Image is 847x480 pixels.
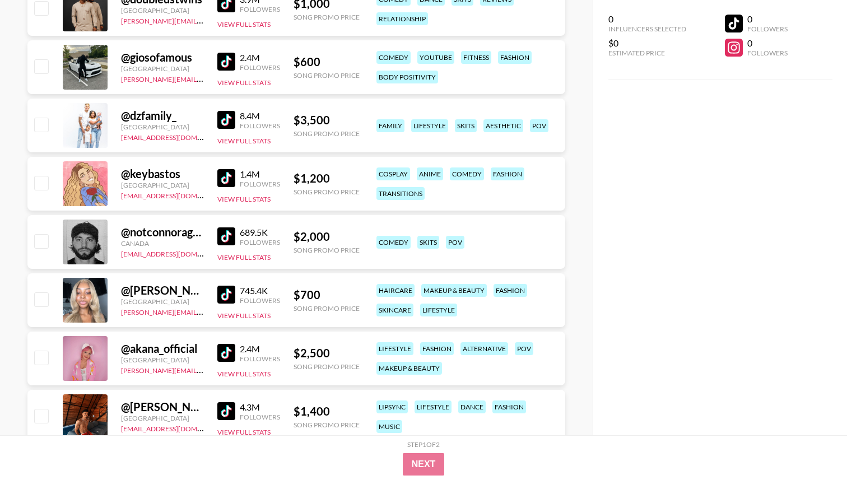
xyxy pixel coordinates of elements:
[483,119,523,132] div: aesthetic
[121,64,204,73] div: [GEOGRAPHIC_DATA]
[121,414,204,422] div: [GEOGRAPHIC_DATA]
[376,420,402,433] div: music
[420,304,457,316] div: lifestyle
[217,402,235,420] img: TikTok
[608,49,686,57] div: Estimated Price
[421,284,487,297] div: makeup & beauty
[376,187,425,200] div: transitions
[121,181,204,189] div: [GEOGRAPHIC_DATA]
[121,306,287,316] a: [PERSON_NAME][EMAIL_ADDRESS][DOMAIN_NAME]
[498,51,532,64] div: fashion
[121,400,204,414] div: @ [PERSON_NAME].elaraby01
[608,13,686,25] div: 0
[376,12,428,25] div: relationship
[240,402,280,413] div: 4.3M
[121,225,204,239] div: @ notconnoragain
[240,296,280,305] div: Followers
[376,71,438,83] div: body positivity
[515,342,533,355] div: pov
[407,440,440,449] div: Step 1 of 2
[217,286,235,304] img: TikTok
[294,55,360,69] div: $ 600
[294,71,360,80] div: Song Promo Price
[121,422,234,433] a: [EMAIL_ADDRESS][DOMAIN_NAME]
[376,342,413,355] div: lifestyle
[376,284,415,297] div: haircare
[294,404,360,418] div: $ 1,400
[294,246,360,254] div: Song Promo Price
[217,78,271,87] button: View Full Stats
[294,304,360,313] div: Song Promo Price
[417,51,454,64] div: youtube
[240,169,280,180] div: 1.4M
[376,362,442,375] div: makeup & beauty
[294,129,360,138] div: Song Promo Price
[417,167,443,180] div: anime
[121,123,204,131] div: [GEOGRAPHIC_DATA]
[294,230,360,244] div: $ 2,000
[121,283,204,297] div: @ [PERSON_NAME].tiara1
[121,109,204,123] div: @ dzfamily_
[121,297,204,306] div: [GEOGRAPHIC_DATA]
[121,6,204,15] div: [GEOGRAPHIC_DATA]
[791,424,834,467] iframe: Drift Widget Chat Controller
[217,195,271,203] button: View Full Stats
[376,236,411,249] div: comedy
[217,20,271,29] button: View Full Stats
[747,49,788,57] div: Followers
[376,51,411,64] div: comedy
[294,188,360,196] div: Song Promo Price
[415,400,452,413] div: lifestyle
[450,167,484,180] div: comedy
[403,453,445,476] button: Next
[420,342,454,355] div: fashion
[121,189,234,200] a: [EMAIL_ADDRESS][DOMAIN_NAME]
[240,52,280,63] div: 2.4M
[294,288,360,302] div: $ 700
[491,167,524,180] div: fashion
[217,169,235,187] img: TikTok
[240,110,280,122] div: 8.4M
[240,355,280,363] div: Followers
[217,253,271,262] button: View Full Stats
[294,13,360,21] div: Song Promo Price
[217,344,235,362] img: TikTok
[217,137,271,145] button: View Full Stats
[121,73,287,83] a: [PERSON_NAME][EMAIL_ADDRESS][DOMAIN_NAME]
[294,421,360,429] div: Song Promo Price
[121,239,204,248] div: Canada
[121,131,234,142] a: [EMAIL_ADDRESS][DOMAIN_NAME]
[121,248,234,258] a: [EMAIL_ADDRESS][DOMAIN_NAME]
[294,113,360,127] div: $ 3,500
[460,342,508,355] div: alternative
[411,119,448,132] div: lifestyle
[376,119,404,132] div: family
[747,38,788,49] div: 0
[240,180,280,188] div: Followers
[217,53,235,71] img: TikTok
[458,400,486,413] div: dance
[121,356,204,364] div: [GEOGRAPHIC_DATA]
[121,342,204,356] div: @ akana_official
[461,51,491,64] div: fitness
[747,25,788,33] div: Followers
[446,236,464,249] div: pov
[494,284,527,297] div: fashion
[240,63,280,72] div: Followers
[217,428,271,436] button: View Full Stats
[240,343,280,355] div: 2.4M
[608,25,686,33] div: Influencers Selected
[530,119,548,132] div: pov
[217,311,271,320] button: View Full Stats
[294,362,360,371] div: Song Promo Price
[240,238,280,246] div: Followers
[294,346,360,360] div: $ 2,500
[217,227,235,245] img: TikTok
[121,15,287,25] a: [PERSON_NAME][EMAIL_ADDRESS][DOMAIN_NAME]
[417,236,439,249] div: skits
[121,364,287,375] a: [PERSON_NAME][EMAIL_ADDRESS][DOMAIN_NAME]
[240,413,280,421] div: Followers
[608,38,686,49] div: $0
[217,370,271,378] button: View Full Stats
[294,171,360,185] div: $ 1,200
